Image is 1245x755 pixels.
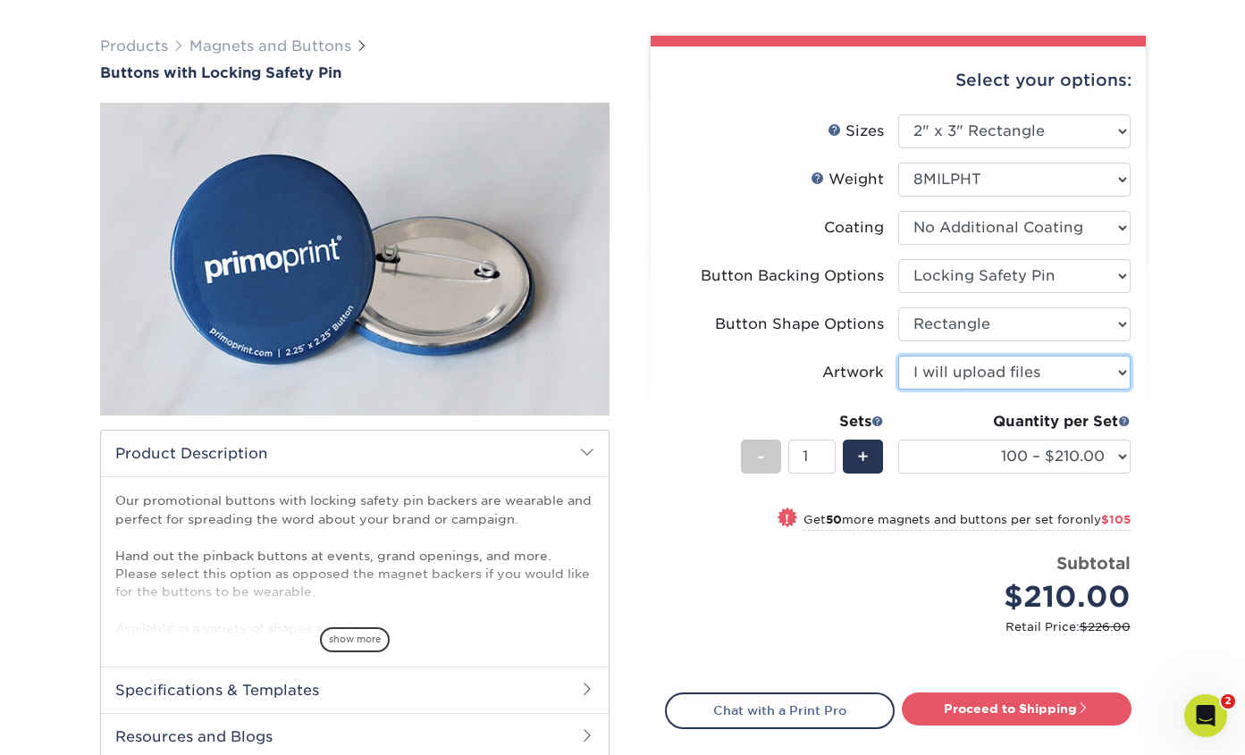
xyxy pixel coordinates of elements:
div: $210.00 [912,575,1131,618]
span: 2 [1221,694,1235,709]
small: Get more magnets and buttons per set for [803,513,1131,531]
div: Select your options: [665,46,1131,114]
span: ! [785,509,789,528]
span: Buttons with Locking Safety Pin [100,64,341,81]
span: $226.00 [1080,620,1131,633]
a: Products [100,38,168,55]
span: only [1075,513,1131,526]
div: Quantity per Set [898,411,1131,432]
a: Buttons with Locking Safety Pin [100,64,610,81]
span: show more [320,627,390,651]
iframe: Google Customer Reviews [4,700,152,749]
h2: Product Description [101,431,609,476]
a: Proceed to Shipping [902,692,1131,725]
iframe: Intercom live chat [1184,694,1227,737]
p: Our promotional buttons with locking safety pin backers are wearable and perfect for spreading th... [115,491,594,637]
span: $105 [1101,513,1131,526]
div: Weight [811,169,884,190]
span: + [857,443,869,470]
div: Sets [741,411,884,432]
img: Buttons with Locking Safety Pin 01 [100,83,610,435]
div: Button Backing Options [701,265,884,287]
a: Magnets and Buttons [189,38,351,55]
small: Retail Price: [679,618,1131,635]
h2: Specifications & Templates [101,667,609,713]
strong: Subtotal [1056,553,1131,573]
span: - [757,443,765,470]
div: Artwork [822,362,884,383]
strong: 50 [826,513,842,526]
div: Coating [824,217,884,239]
a: Chat with a Print Pro [665,692,895,728]
div: Button Shape Options [715,314,884,335]
div: Sizes [828,121,884,142]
